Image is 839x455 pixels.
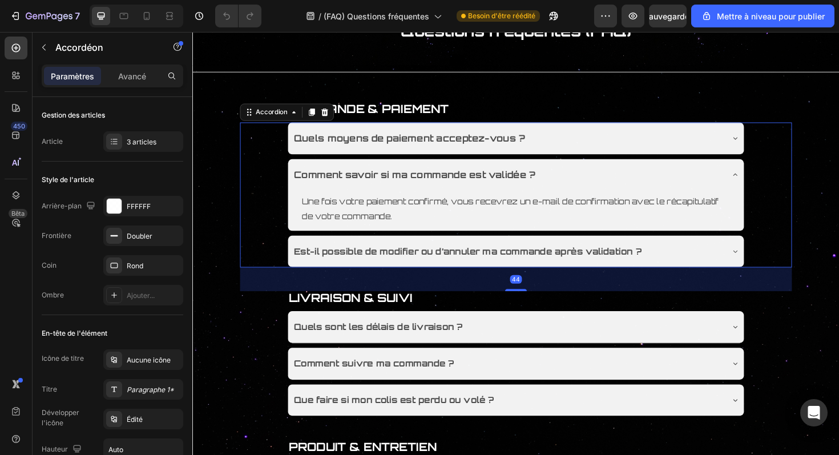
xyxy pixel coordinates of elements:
font: Article [42,137,63,146]
font: Style de l'article [42,175,94,184]
font: Mettre à niveau pour publier [717,11,825,21]
p: Accordéon [55,41,152,54]
font: Gestion des articles [42,111,105,119]
font: Aucune icône [127,356,171,364]
font: Frontière [42,231,71,240]
div: Ouvrir Intercom Messenger [800,399,828,426]
font: 450 [13,122,25,130]
font: Avancé [118,71,146,81]
font: Titre [42,385,57,393]
strong: Quels sont les délais de livraison ? [107,307,286,318]
font: Bêta [11,210,25,218]
font: Coin [42,261,57,269]
font: / [318,11,321,21]
font: Arrière-plan [42,202,82,210]
font: 3 articles [127,138,156,146]
strong: Comment suivre ma commande ? [107,345,277,357]
font: Sauvegarder [644,11,692,21]
font: FFFFFF [127,202,151,211]
button: Mettre à niveau pour publier [691,5,834,27]
button: Sauvegarder [649,5,687,27]
font: Accordéon [55,42,103,53]
iframe: Zone de conception [192,32,839,455]
font: Paramètres [51,71,94,81]
font: Développer l'icône [42,408,79,427]
font: (FAQ) Questions fréquentes [324,11,429,21]
button: 7 [5,5,85,27]
div: Annuler/Rétablir [215,5,261,27]
div: 44 [336,257,349,267]
font: Paragraphe 1* [127,385,174,394]
font: 7 [75,10,80,22]
font: Rond [127,261,143,270]
font: Hauteur [42,445,68,453]
font: Icône de titre [42,354,84,363]
font: En-tête de l'élément [42,329,107,337]
font: Besoin d'être réédité [468,11,535,20]
font: Ombre [42,291,64,299]
font: Ajouter... [127,291,155,300]
strong: LIVRAISON & SUIVI [102,274,233,289]
strong: Que faire si mon colis est perdu ou volé ? [107,384,319,396]
strong: PRODUIT & ENTRETIEN [102,432,259,446]
font: Édité [127,415,143,424]
font: Doubler [127,232,152,240]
